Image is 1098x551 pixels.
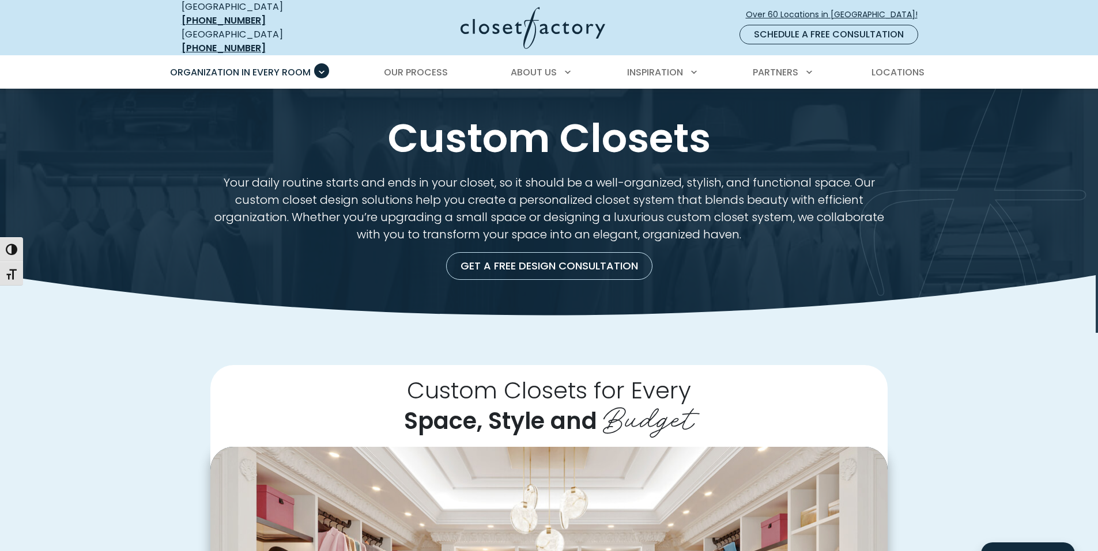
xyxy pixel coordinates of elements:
[739,25,918,44] a: Schedule a Free Consultation
[446,252,652,280] a: Get a Free Design Consultation
[182,28,349,55] div: [GEOGRAPHIC_DATA]
[753,66,798,79] span: Partners
[404,405,597,437] span: Space, Style and
[170,66,311,79] span: Organization in Every Room
[384,66,448,79] span: Our Process
[182,14,266,27] a: [PHONE_NUMBER]
[162,56,937,89] nav: Primary Menu
[745,5,927,25] a: Over 60 Locations in [GEOGRAPHIC_DATA]!
[182,41,266,55] a: [PHONE_NUMBER]
[603,393,694,439] span: Budget
[210,174,888,243] p: Your daily routine starts and ends in your closet, so it should be a well-organized, stylish, and...
[179,116,919,160] h1: Custom Closets
[407,374,691,406] span: Custom Closets for Every
[511,66,557,79] span: About Us
[871,66,925,79] span: Locations
[627,66,683,79] span: Inspiration
[461,7,605,49] img: Closet Factory Logo
[746,9,927,21] span: Over 60 Locations in [GEOGRAPHIC_DATA]!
